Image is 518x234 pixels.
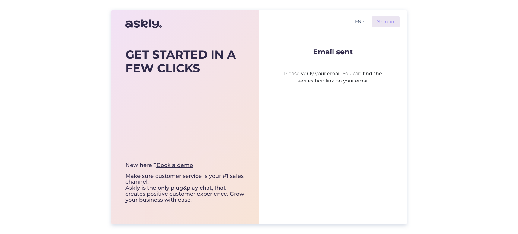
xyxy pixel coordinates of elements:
button: EN [353,17,367,26]
p: Please verify your email. You can find the verification link on your email [273,56,392,85]
div: New here ? [125,162,245,168]
img: Askly [125,17,162,31]
div: GET STARTED IN A FEW CLICKS [125,48,245,75]
p: Email sent [273,48,392,56]
div: Make sure customer service is your #1 sales channel. Askly is the only plug&play chat, that creat... [125,162,245,203]
a: Book a demo [156,162,193,168]
a: Sign-in [372,16,400,27]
